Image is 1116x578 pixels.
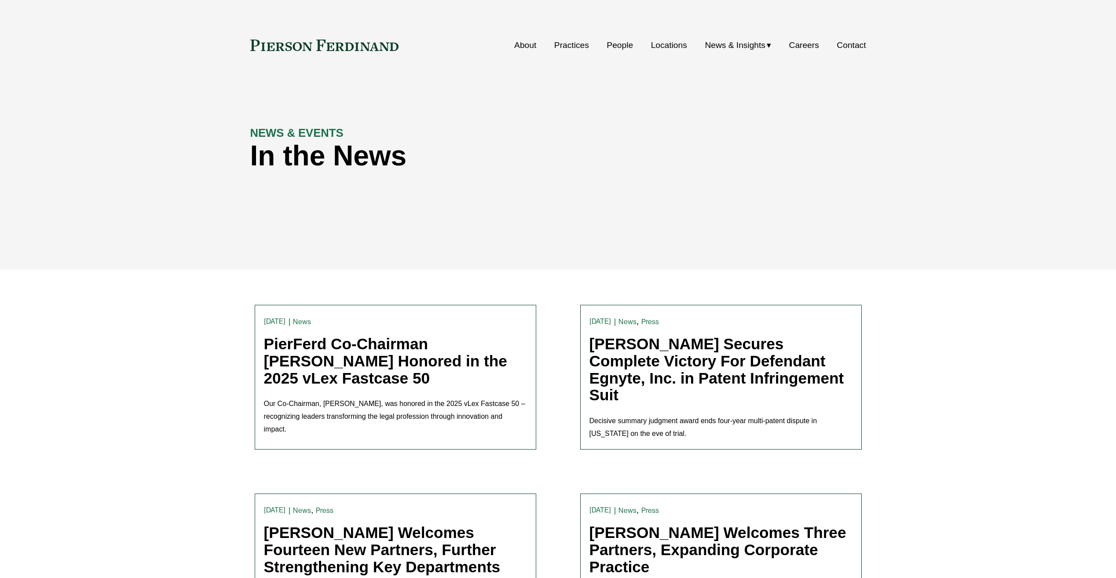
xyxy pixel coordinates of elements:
[264,524,501,575] a: [PERSON_NAME] Welcomes Fourteen New Partners, Further Strengthening Key Departments
[316,506,334,515] a: Press
[293,506,311,515] a: News
[293,318,311,326] a: News
[250,140,712,172] h1: In the News
[607,37,633,54] a: People
[311,505,313,515] span: ,
[264,318,286,325] time: [DATE]
[554,37,589,54] a: Practices
[589,524,846,575] a: [PERSON_NAME] Welcomes Three Partners, Expanding Corporate Practice
[589,507,611,514] time: [DATE]
[705,37,771,54] a: folder dropdown
[641,506,659,515] a: Press
[651,37,687,54] a: Locations
[637,505,639,515] span: ,
[589,335,844,403] a: [PERSON_NAME] Secures Complete Victory For Defendant Egnyte, Inc. in Patent Infringement Suit
[250,127,344,139] strong: NEWS & EVENTS
[264,398,527,435] p: Our Co-Chairman, [PERSON_NAME], was honored in the 2025 vLex Fastcase 50 – recognizing leaders tr...
[789,37,819,54] a: Careers
[837,37,866,54] a: Contact
[637,317,639,326] span: ,
[705,38,765,53] span: News & Insights
[641,318,659,326] a: Press
[589,318,611,325] time: [DATE]
[514,37,536,54] a: About
[618,506,637,515] a: News
[264,507,286,514] time: [DATE]
[589,415,853,440] p: Decisive summary judgment award ends four-year multi-patent dispute in [US_STATE] on the eve of t...
[618,318,637,326] a: News
[264,335,507,386] a: PierFerd Co-Chairman [PERSON_NAME] Honored in the 2025 vLex Fastcase 50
